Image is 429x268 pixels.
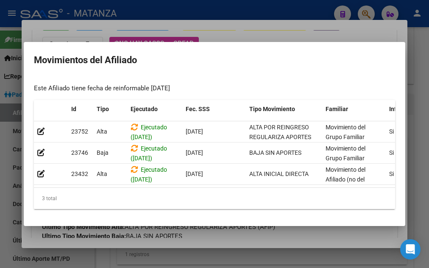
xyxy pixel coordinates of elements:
[34,52,395,68] h2: Movimientos del Afiliado
[71,149,88,156] span: 23746
[389,149,394,156] span: Si
[186,149,203,156] span: [DATE]
[326,106,348,112] span: Familiar
[131,124,167,140] span: Ejecutado ([DATE])
[71,106,76,112] span: Id
[186,170,203,177] span: [DATE]
[186,128,203,135] span: [DATE]
[68,100,93,118] datatable-header-cell: Id
[71,128,88,135] span: 23752
[326,166,365,193] span: Movimiento del Afiliado (no del grupo)
[97,170,107,177] span: Alta
[249,170,309,177] span: ALTA INICIAL DIRECTA
[97,128,107,135] span: Alta
[71,170,88,177] span: 23432
[322,100,386,118] datatable-header-cell: Familiar
[326,145,365,162] span: Movimiento del Grupo Familiar
[326,124,365,140] span: Movimiento del Grupo Familiar
[389,170,394,177] span: Si
[131,145,167,162] span: Ejecutado ([DATE])
[131,106,158,112] span: Ejecutado
[131,166,167,183] span: Ejecutado ([DATE])
[182,100,246,118] datatable-header-cell: Fec. SSS
[400,239,421,260] div: Open Intercom Messenger
[249,106,295,112] span: Tipo Movimiento
[246,100,322,118] datatable-header-cell: Tipo Movimiento
[93,100,127,118] datatable-header-cell: Tipo
[389,128,394,135] span: Si
[34,188,395,209] div: 3 total
[97,106,109,112] span: Tipo
[97,149,109,156] span: Baja
[249,124,311,150] span: ALTA POR REINGRESO REGULARIZA APORTES (AFIP)
[186,106,210,112] span: Fec. SSS
[34,84,395,93] div: Este Afiliado tiene fecha de reinformable [DATE]
[249,149,301,156] span: BAJA SIN APORTES
[127,100,182,118] datatable-header-cell: Ejecutado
